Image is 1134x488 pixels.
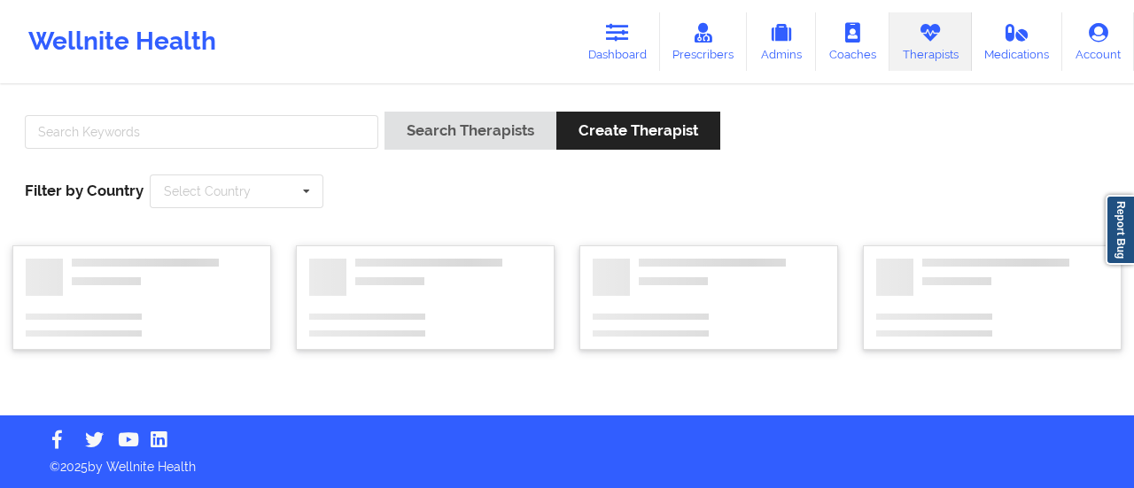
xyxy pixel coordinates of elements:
button: Create Therapist [556,112,720,150]
span: Filter by Country [25,182,144,199]
a: Account [1062,12,1134,71]
input: Search Keywords [25,115,378,149]
a: Medications [972,12,1063,71]
button: Search Therapists [384,112,556,150]
a: Coaches [816,12,889,71]
a: Prescribers [660,12,748,71]
a: Dashboard [575,12,660,71]
div: Select Country [164,185,251,198]
a: Therapists [889,12,972,71]
a: Report Bug [1106,195,1134,265]
a: Admins [747,12,816,71]
p: © 2025 by Wellnite Health [37,445,1097,476]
